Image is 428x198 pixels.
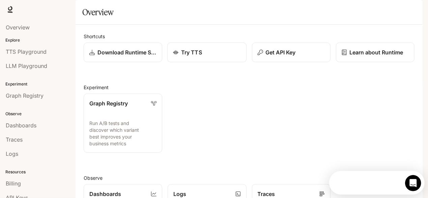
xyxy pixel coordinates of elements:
p: Logs [173,190,186,198]
h2: Shortcuts [84,33,415,40]
p: Download Runtime SDK [97,48,156,56]
p: Try TTS [181,48,202,56]
a: Learn about Runtime [336,43,415,62]
p: Dashboards [89,190,121,198]
p: Learn about Runtime [350,48,403,56]
p: Run A/B tests and discover which variant best improves your business metrics [89,120,156,147]
h2: Experiment [84,84,415,91]
p: Traces [258,190,275,198]
iframe: Intercom live chat discovery launcher [329,171,425,195]
h2: Observe [84,174,415,181]
a: Download Runtime SDK [84,43,162,62]
p: Get API Key [266,48,296,56]
h1: Overview [82,5,114,19]
a: Graph RegistryRun A/B tests and discover which variant best improves your business metrics [84,94,162,153]
button: Get API Key [252,43,331,62]
iframe: Intercom live chat [405,175,421,191]
a: Try TTS [167,43,247,63]
p: Graph Registry [89,99,128,107]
